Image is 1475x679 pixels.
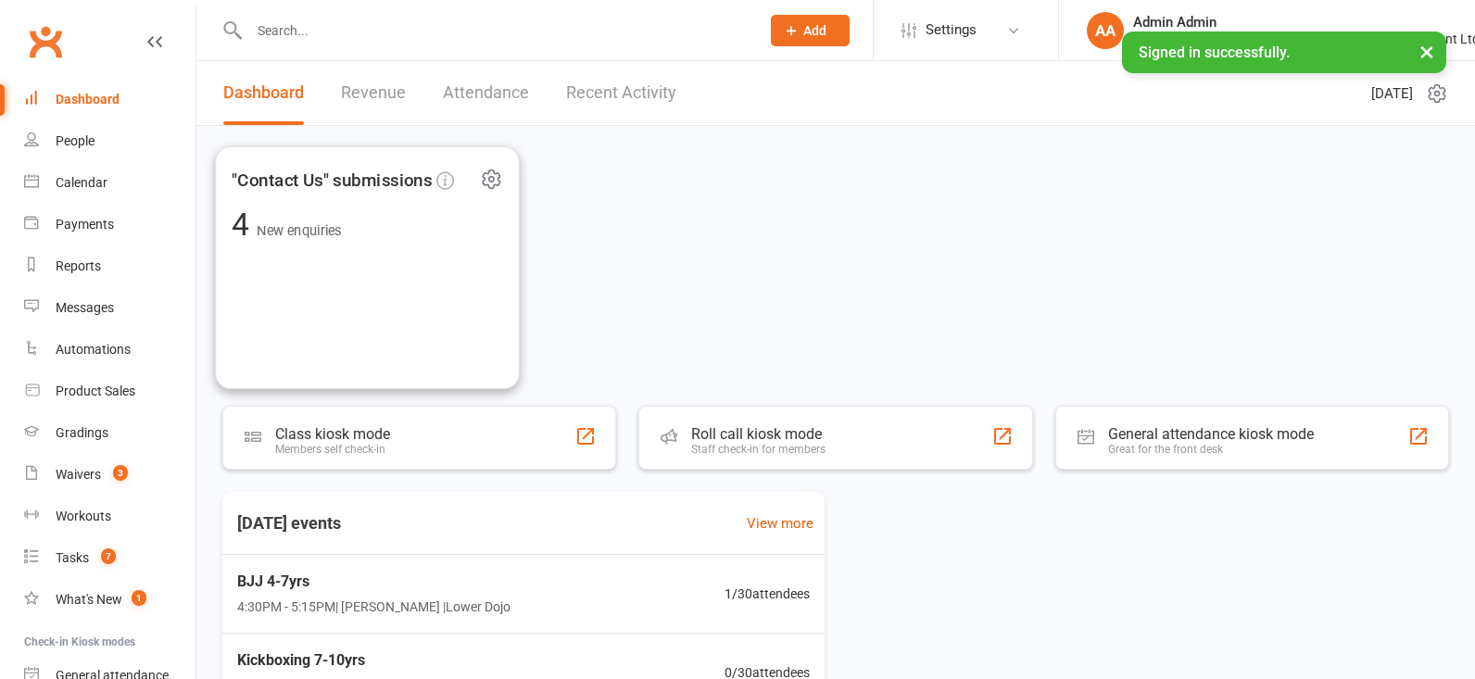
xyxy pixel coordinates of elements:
[56,425,108,440] div: Gradings
[24,287,195,329] a: Messages
[24,120,195,162] a: People
[24,162,195,204] a: Calendar
[24,245,195,287] a: Reports
[341,61,406,125] a: Revenue
[132,590,146,606] span: 1
[56,550,89,565] div: Tasks
[725,584,810,604] span: 1 / 30 attendees
[56,300,114,315] div: Messages
[1410,31,1443,71] button: ×
[244,18,747,44] input: Search...
[24,204,195,245] a: Payments
[237,648,523,673] span: Kickboxing 7-10yrs
[113,465,128,481] span: 3
[232,166,432,194] span: "Contact Us" submissions
[237,570,511,594] span: BJJ 4-7yrs
[926,9,977,51] span: Settings
[1139,44,1290,61] span: Signed in successfully.
[222,507,356,540] h3: [DATE] events
[275,443,390,456] div: Members self check-in
[24,454,195,496] a: Waivers 3
[56,133,95,148] div: People
[56,217,114,232] div: Payments
[691,425,826,443] div: Roll call kiosk mode
[747,512,813,534] a: View more
[803,23,826,38] span: Add
[56,509,111,523] div: Workouts
[22,19,69,65] a: Clubworx
[1087,12,1124,49] div: AA
[275,425,390,443] div: Class kiosk mode
[24,412,195,454] a: Gradings
[1108,425,1314,443] div: General attendance kiosk mode
[24,579,195,621] a: What's New1
[443,61,529,125] a: Attendance
[24,496,195,537] a: Workouts
[101,548,116,564] span: 7
[24,79,195,120] a: Dashboard
[1371,82,1413,105] span: [DATE]
[232,207,257,244] span: 4
[24,329,195,371] a: Automations
[56,92,120,107] div: Dashboard
[56,342,131,357] div: Automations
[691,443,826,456] div: Staff check-in for members
[237,597,511,617] span: 4:30PM - 5:15PM | [PERSON_NAME] | Lower Dojo
[1108,443,1314,456] div: Great for the front desk
[24,537,195,579] a: Tasks 7
[771,15,850,46] button: Add
[56,384,135,398] div: Product Sales
[257,223,341,239] span: New enquiries
[56,592,122,607] div: What's New
[223,61,304,125] a: Dashboard
[56,467,101,482] div: Waivers
[566,61,676,125] a: Recent Activity
[56,175,107,190] div: Calendar
[56,258,101,273] div: Reports
[24,371,195,412] a: Product Sales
